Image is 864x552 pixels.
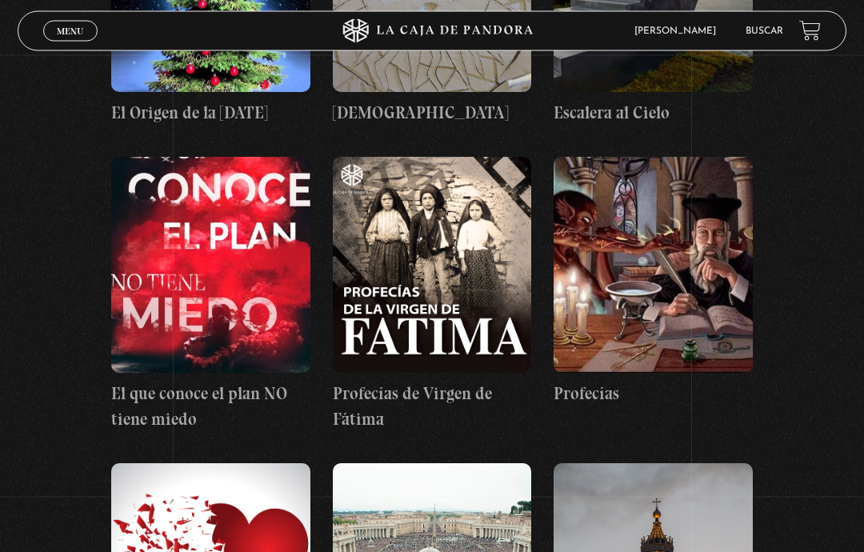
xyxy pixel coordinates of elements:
[52,40,90,51] span: Cerrar
[554,158,753,407] a: Profecías
[111,101,310,126] h4: El Origen de la [DATE]
[57,26,83,36] span: Menu
[746,26,783,36] a: Buscar
[111,382,310,432] h4: El que conoce el plan NO tiene miedo
[799,20,821,42] a: View your shopping cart
[626,26,732,36] span: [PERSON_NAME]
[554,101,753,126] h4: Escalera al Cielo
[333,101,532,126] h4: [DEMOGRAPHIC_DATA]
[111,158,310,432] a: El que conoce el plan NO tiene miedo
[333,158,532,432] a: Profecías de Virgen de Fátima
[554,382,753,407] h4: Profecías
[333,382,532,432] h4: Profecías de Virgen de Fátima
